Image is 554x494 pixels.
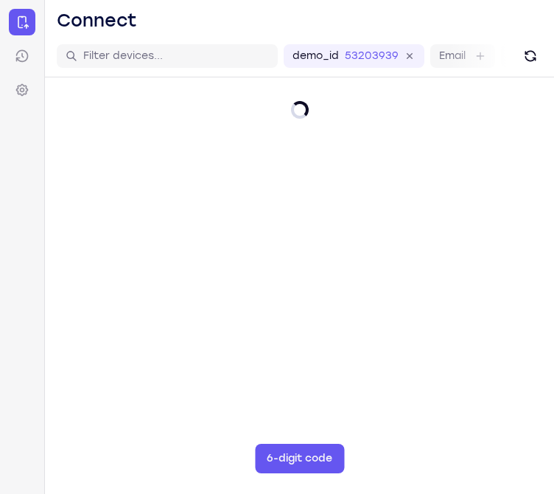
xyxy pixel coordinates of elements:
label: demo_id [292,49,339,63]
input: Filter devices... [83,49,269,63]
h1: Connect [57,9,137,32]
label: Email [439,49,466,63]
a: Sessions [9,43,35,69]
a: Settings [9,77,35,103]
button: Refresh [519,44,542,68]
a: Connect [9,9,35,35]
button: 6-digit code [255,444,344,473]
